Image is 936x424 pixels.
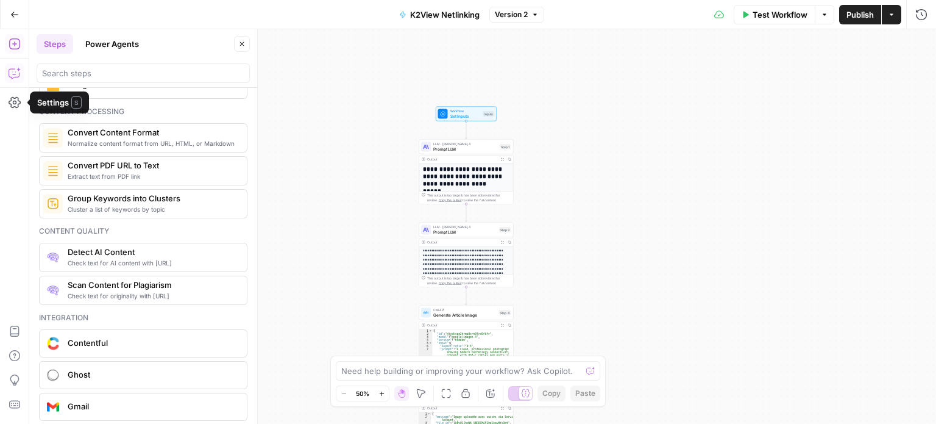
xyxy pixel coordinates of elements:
[429,342,433,345] span: Toggle code folding, rows 5 through 9
[839,5,881,24] button: Publish
[68,126,237,138] span: Convert Content Format
[439,281,462,285] span: Copy the output
[575,388,595,399] span: Paste
[537,386,565,401] button: Copy
[427,157,497,162] div: Output
[68,368,237,381] span: Ghost
[419,339,433,342] div: 4
[433,142,497,146] span: LLM · [PERSON_NAME] 4
[499,227,511,232] div: Step 3
[419,342,433,345] div: 5
[427,240,497,245] div: Output
[433,229,497,235] span: Prompt LLM
[419,412,431,415] div: 1
[78,34,146,54] button: Power Agents
[450,109,481,113] span: Workflow
[47,251,59,264] img: 0h7jksvol0o4df2od7a04ivbg1s0
[68,192,237,204] span: Group Keywords into Clusters
[427,323,497,328] div: Output
[68,279,237,291] span: Scan Content for Plagiarism
[68,246,237,258] span: Detect AI Content
[499,310,511,315] div: Step 4
[47,337,59,350] img: sdasd.png
[47,132,59,144] img: o3r9yhbrn24ooq0tey3lueqptmfj
[734,5,815,24] button: Test Workflow
[47,369,59,381] img: ghost-logo-orb.png
[466,121,467,138] g: Edge from start to step_1
[356,389,369,398] span: 50%
[753,9,807,21] span: Test Workflow
[419,415,431,422] div: 2
[39,106,247,117] div: Content processing
[433,146,497,152] span: Prompt LLM
[39,312,247,323] div: Integration
[42,67,244,79] input: Search steps
[68,204,237,214] span: Cluster a list of keywords by topic
[439,198,462,202] span: Copy the output
[495,9,528,20] span: Version 2
[427,193,511,203] div: This output is too large & has been abbreviated for review. to view the full content.
[47,401,59,413] img: gmail%20(1).png
[68,138,237,148] span: Normalize content format from URL, HTML, or Markdown
[433,312,497,318] span: Generate Article Image
[427,276,511,286] div: This output is too large & has been abbreviated for review. to view the full content.
[419,306,514,370] div: Call APIGenerate Article ImageStep 4Output{ "id":"djyxkvpe2hrma0crn07ra9fkfr", "model":"google/im...
[483,111,494,117] div: Inputs
[419,332,433,336] div: 2
[433,225,497,229] span: LLM · [PERSON_NAME] 4
[68,171,237,181] span: Extract text from PDF link
[47,198,59,210] img: 14hgftugzlhicq6oh3k7w4rc46c1
[419,348,433,378] div: 7
[419,336,433,339] div: 3
[419,107,514,121] div: WorkflowSet InputsInputs
[37,34,73,54] button: Steps
[47,284,59,296] img: g05n0ak81hcbx2skfcsf7zupj8nr
[846,9,874,21] span: Publish
[68,337,237,349] span: Contentful
[433,307,497,312] span: Call API
[68,258,237,268] span: Check text for AI content with [URL]
[419,345,433,348] div: 6
[47,165,59,177] img: 62yuwf1kr9krw125ghy9mteuwaw4
[392,5,487,24] button: K2View Netlinking
[466,287,467,304] g: Edge from step_3 to step_4
[427,412,431,415] span: Toggle code folding, rows 1 through 5
[542,388,561,399] span: Copy
[570,386,600,401] button: Paste
[466,204,467,221] g: Edge from step_1 to step_3
[489,7,544,23] button: Version 2
[419,329,433,332] div: 1
[429,329,433,332] span: Toggle code folding, rows 1 through 22
[68,291,237,301] span: Check text for originality with [URL]
[500,144,511,149] div: Step 1
[450,113,481,119] span: Set Inputs
[68,400,237,412] span: Gmail
[68,159,237,171] span: Convert PDF URL to Text
[427,406,497,411] div: Output
[410,9,480,21] span: K2View Netlinking
[39,226,247,237] div: Content quality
